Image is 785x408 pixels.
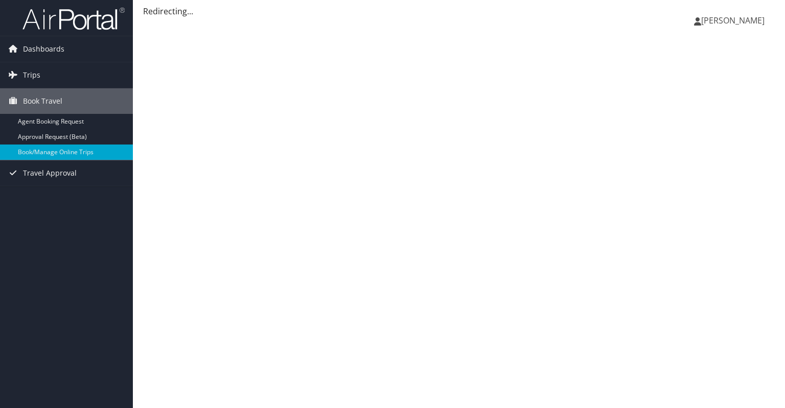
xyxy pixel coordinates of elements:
span: Dashboards [23,36,64,62]
a: [PERSON_NAME] [694,5,775,36]
span: Travel Approval [23,160,77,186]
img: airportal-logo.png [22,7,125,31]
span: Trips [23,62,40,88]
div: Redirecting... [143,5,775,17]
span: [PERSON_NAME] [701,15,765,26]
span: Book Travel [23,88,62,114]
